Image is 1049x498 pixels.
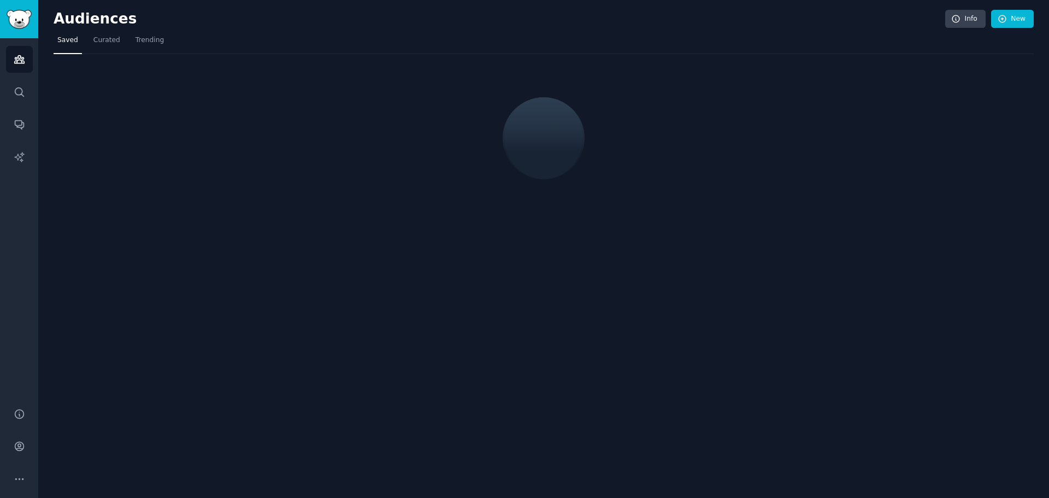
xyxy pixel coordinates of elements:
[132,32,168,54] a: Trending
[7,10,32,29] img: GummySearch logo
[135,36,164,45] span: Trending
[991,10,1034,28] a: New
[54,32,82,54] a: Saved
[57,36,78,45] span: Saved
[90,32,124,54] a: Curated
[93,36,120,45] span: Curated
[54,10,945,28] h2: Audiences
[945,10,986,28] a: Info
